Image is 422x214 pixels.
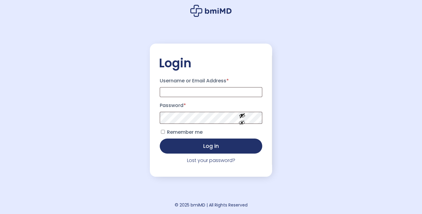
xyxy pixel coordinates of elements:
h2: Login [159,56,263,71]
label: Password [160,101,263,110]
button: Log in [160,139,263,154]
label: Username or Email Address [160,76,263,86]
button: Show password [225,108,259,128]
input: Remember me [161,130,165,134]
a: Lost your password? [187,157,235,164]
span: Remember me [167,129,203,136]
div: © 2025 bmiMD | All Rights Reserved [175,201,248,209]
